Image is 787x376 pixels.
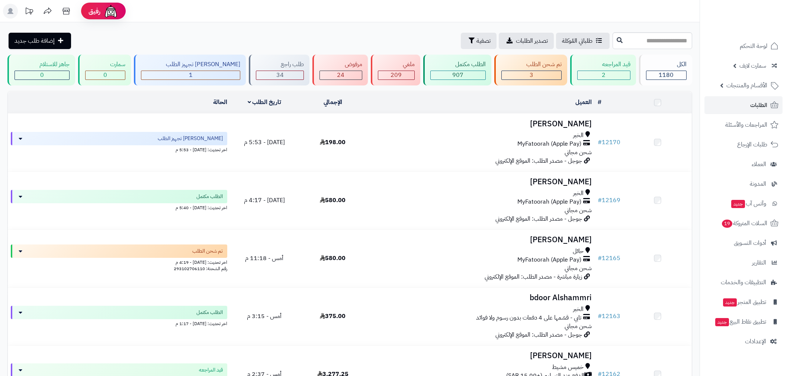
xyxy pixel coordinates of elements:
[493,55,569,85] a: تم شحن الطلب 3
[256,71,303,80] div: 34
[311,55,369,85] a: مرفوض 24
[578,71,630,80] div: 2
[248,98,282,107] a: تاريخ الطلب
[430,60,486,69] div: الطلب مكتمل
[725,120,767,130] span: المراجعات والأسئلة
[476,314,581,322] span: تابي - قسّمها على 4 دفعات بدون رسوم ولا فوائد
[517,256,581,264] span: MyFatoorah (Apple Pay)
[422,55,493,85] a: الطلب مكتمل 907
[598,254,602,263] span: #
[598,196,602,205] span: #
[370,120,592,128] h3: [PERSON_NAME]
[704,214,783,232] a: السلات المتروكة19
[598,138,602,147] span: #
[721,218,767,228] span: السلات المتروكة
[320,196,346,205] span: 580.00
[704,293,783,311] a: تطبيق المتجرجديد
[598,196,620,205] a: #12169
[244,138,285,147] span: [DATE] - 5:53 م
[750,100,767,110] span: الطلبات
[320,254,346,263] span: 580.00
[562,36,592,45] span: طلباتي المُوكلة
[501,60,562,69] div: تم شحن الطلب
[320,312,346,321] span: 375.00
[637,55,694,85] a: الكل1180
[739,61,766,71] span: سمارت لايف
[369,55,422,85] a: ملغي 209
[6,55,77,85] a: جاهز للاستلام 0
[704,116,783,134] a: المراجعات والأسئلة
[704,234,783,252] a: أدوات التسويق
[565,322,592,331] span: شحن مجاني
[704,37,783,55] a: لوحة التحكم
[704,175,783,193] a: المدونة
[752,257,766,268] span: التقارير
[15,71,69,80] div: 0
[378,60,415,69] div: ملغي
[726,80,767,91] span: الأقسام والمنتجات
[530,71,533,80] span: 3
[431,71,485,80] div: 907
[103,71,107,80] span: 0
[370,294,592,302] h3: bdoor Alshammri
[573,247,584,256] span: حائل
[730,198,766,209] span: وآتس آب
[158,135,223,142] span: [PERSON_NAME] تجهيز الطلب
[704,195,783,213] a: وآتس آبجديد
[573,305,584,314] span: الخبر
[11,319,227,327] div: اخر تحديث: [DATE] - 1:17 م
[723,298,737,307] span: جديد
[77,55,132,85] a: سمارت 0
[602,71,605,80] span: 2
[598,312,620,321] a: #12163
[704,155,783,173] a: العملاء
[370,236,592,244] h3: [PERSON_NAME]
[256,60,304,69] div: طلب راجع
[15,36,55,45] span: إضافة طلب جديد
[213,98,227,107] a: الحالة
[752,159,766,169] span: العملاء
[722,297,766,307] span: تطبيق المتجر
[495,214,582,223] span: جوجل - مصدر الطلب: الموقع الإلكتروني
[745,336,766,347] span: الإعدادات
[189,71,193,80] span: 1
[40,71,44,80] span: 0
[646,60,687,69] div: الكل
[15,60,70,69] div: جاهز للاستلام
[247,312,282,321] span: أمس - 3:15 م
[502,71,561,80] div: 3
[704,136,783,153] a: طلبات الإرجاع
[552,363,584,372] span: خميس مشيط
[704,254,783,272] a: التقارير
[452,71,463,80] span: 907
[740,41,767,51] span: لوحة التحكم
[573,131,584,140] span: الخبر
[721,277,766,288] span: التطبيقات والخدمات
[276,71,284,80] span: 34
[569,55,637,85] a: قيد المراجعه 2
[20,4,38,20] a: تحديثات المنصة
[499,33,554,49] a: تصدير الطلبات
[196,193,223,200] span: الطلب مكتمل
[731,200,745,208] span: جديد
[659,71,674,80] span: 1180
[132,55,247,85] a: [PERSON_NAME] تجهيز الطلب 1
[89,7,100,16] span: رفيق
[370,178,592,186] h3: [PERSON_NAME]
[517,140,581,148] span: MyFatoorah (Apple Pay)
[722,220,732,228] span: 19
[715,318,729,326] span: جديد
[11,258,227,266] div: اخر تحديث: [DATE] - 4:19 م
[324,98,342,107] a: الإجمالي
[598,312,602,321] span: #
[244,196,285,205] span: [DATE] - 4:17 م
[320,71,362,80] div: 24
[370,351,592,360] h3: [PERSON_NAME]
[577,60,630,69] div: قيد المراجعه
[598,254,620,263] a: #12165
[575,98,592,107] a: العميل
[704,333,783,350] a: الإعدادات
[750,179,766,189] span: المدونة
[461,33,497,49] button: تصفية
[337,71,344,80] span: 24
